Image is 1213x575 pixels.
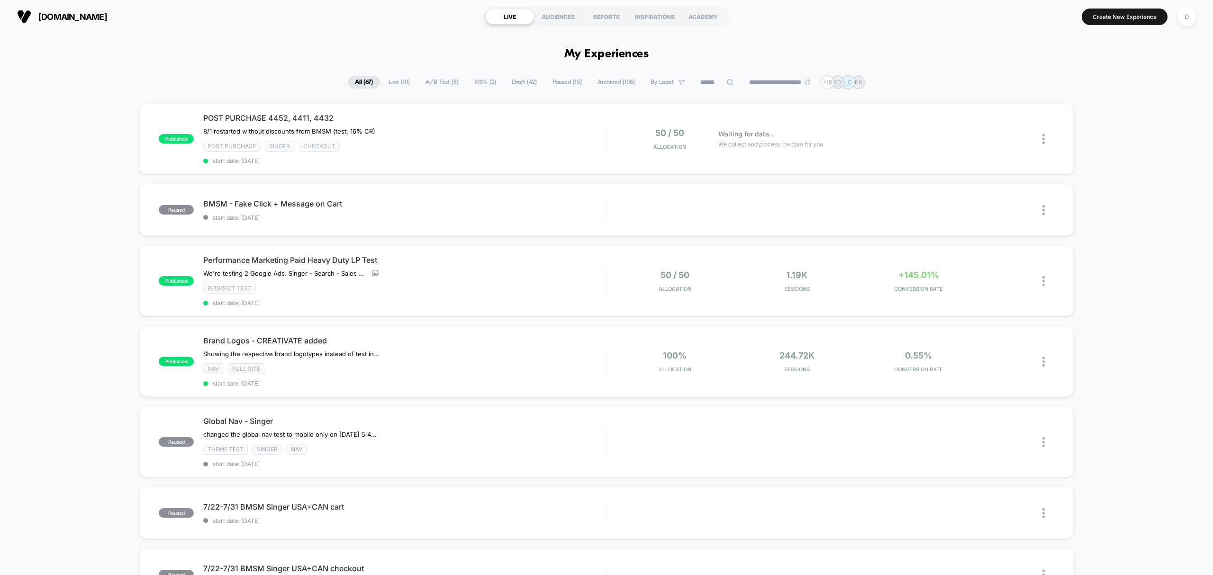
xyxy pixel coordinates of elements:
span: start date: [DATE] [203,299,606,306]
span: CONVERSION RATE [860,366,977,373]
span: We're testing 2 Google Ads: Singer - Search - Sales - Heavy Duty - Nonbrand and SINGER - PMax - H... [203,270,365,277]
span: start date: [DATE] [203,214,606,221]
span: 50 / 50 [661,270,689,280]
div: REPORTS [582,9,631,24]
span: 1.19k [786,270,807,280]
img: close [1042,205,1045,215]
p: LC [844,79,852,86]
span: Showing the respective brand logotypes instead of text in tabs [203,350,379,358]
button: D [1175,7,1199,27]
span: BMSM - Fake Click + Message on Cart [203,199,606,208]
span: Performance Marketing Paid Heavy Duty LP Test [203,255,606,265]
span: NAV [287,444,307,455]
h1: My Experiences [564,47,649,61]
span: 8/1 restarted without discounts from BMSM (test: 16% CR) [203,127,375,135]
span: By Label [651,79,673,86]
span: POST PURCHASE 4452, 4411, 4432 [203,113,606,123]
span: Global Nav - Singer [203,416,606,426]
button: Create New Experience [1082,9,1168,25]
span: Theme Test [203,444,248,455]
img: close [1042,437,1045,447]
p: BD [833,79,842,86]
span: Singer [265,141,294,152]
span: Paused ( 15 ) [545,76,589,89]
span: All ( 67 ) [348,76,380,89]
span: [DOMAIN_NAME] [38,12,107,22]
span: Allocation [659,366,691,373]
span: 244.72k [779,350,815,360]
span: CONVERSION RATE [860,286,977,292]
span: Redirect Test [203,283,256,294]
span: Draft ( 42 ) [505,76,544,89]
span: Full site [228,363,264,374]
span: Allocation [653,144,686,150]
span: paused [159,508,194,518]
span: 7/22-7/31 BMSM Singer USA+CAN cart [203,502,606,512]
div: AUDIENCES [534,9,582,24]
span: start date: [DATE] [203,157,606,164]
div: LIVE [486,9,534,24]
span: paused [159,437,194,447]
span: 0.55% [905,350,932,360]
span: A/B Test ( 8 ) [418,76,466,89]
span: start date: [DATE] [203,517,606,524]
span: paused [159,205,194,215]
span: Archived ( 106 ) [590,76,642,89]
span: start date: [DATE] [203,380,606,387]
span: 100% [663,350,687,360]
span: 7/22-7/31 BMSM Singer USA+CAN checkout [203,564,606,573]
img: close [1042,357,1045,367]
div: ACADEMY [679,9,727,24]
span: +145.01% [898,270,939,280]
div: INSPIRATIONS [631,9,679,24]
img: close [1042,134,1045,144]
span: 100% ( 2 ) [467,76,503,89]
div: D [1177,8,1196,26]
span: Waiting for data... [718,129,775,139]
div: + 18 [820,75,834,89]
img: close [1042,276,1045,286]
span: published [159,276,194,286]
span: Singer [253,444,282,455]
span: start date: [DATE] [203,460,606,467]
span: Allocation [659,286,691,292]
span: changed the global nav test to mobile only on [DATE] 5:45 pm CST due to GMC issuesRestarted 7/24 ... [203,431,379,438]
img: end [805,79,810,85]
img: close [1042,508,1045,518]
button: [DOMAIN_NAME] [14,9,110,24]
span: Sessions [738,366,855,373]
span: Brand Logos - CREATIVATE added [203,336,606,345]
img: Visually logo [17,9,31,24]
p: PK [855,79,862,86]
span: published [159,357,194,366]
span: published [159,134,194,144]
span: Post Purchase [203,141,260,152]
span: NAV [203,363,223,374]
span: Live ( 10 ) [381,76,417,89]
span: 50 / 50 [655,128,684,138]
span: Sessions [738,286,855,292]
span: checkout [299,141,340,152]
span: We collect and process the data for you [718,140,823,149]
